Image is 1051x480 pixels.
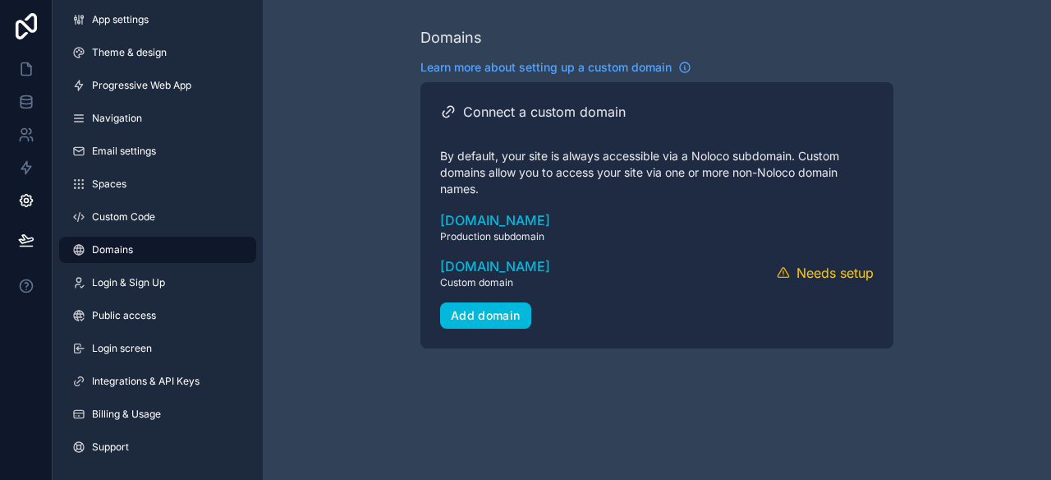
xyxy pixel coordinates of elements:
span: Custom Code [92,210,155,224]
a: Learn more about setting up a custom domain [420,59,691,76]
a: [DOMAIN_NAME] [440,210,874,230]
div: Add domain [451,308,521,323]
span: Public access [92,309,156,322]
a: Billing & Usage [59,401,256,427]
span: Needs setup [796,263,874,283]
span: Domains [92,243,133,256]
a: [DOMAIN_NAME] [440,256,550,276]
a: Integrations & API Keys [59,368,256,395]
a: Progressive Web App [59,72,256,99]
a: Email settings [59,138,256,164]
a: Theme & design [59,39,256,66]
span: Email settings [92,145,156,158]
a: Navigation [59,105,256,132]
span: App settings [92,13,149,26]
p: By default, your site is always accessible via a Noloco subdomain. Custom domains allow you to ac... [440,148,874,197]
a: Custom Code [59,204,256,230]
span: Theme & design [92,46,167,59]
span: Support [92,441,129,454]
span: Custom domain [440,276,550,289]
h2: Connect a custom domain [463,102,626,122]
span: Progressive Web App [92,79,191,92]
span: Integrations & API Keys [92,375,200,388]
span: Login screen [92,342,152,355]
a: Login screen [59,335,256,362]
span: Learn more about setting up a custom domain [420,59,672,76]
a: Public access [59,302,256,329]
span: Spaces [92,178,126,191]
a: Support [59,434,256,460]
span: Navigation [92,112,142,125]
button: Add domain [440,302,531,329]
span: Billing & Usage [92,408,161,421]
span: Login & Sign Up [92,276,165,289]
a: App settings [59,7,256,33]
a: Login & Sign Up [59,270,256,296]
span: Production subdomain [440,230,874,243]
a: Domains [59,237,256,263]
div: Domains [420,26,482,49]
a: Spaces [59,171,256,197]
